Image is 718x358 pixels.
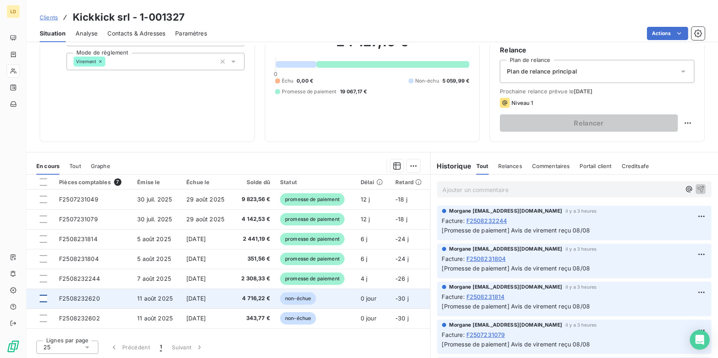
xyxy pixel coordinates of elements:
span: -18 j [395,196,407,203]
div: Retard [395,179,425,185]
span: 0 jour [361,315,376,322]
span: Morgane [EMAIL_ADDRESS][DOMAIN_NAME] [449,321,562,329]
span: 5 août 2025 [137,235,171,242]
span: Situation [40,29,66,38]
h6: Historique [430,161,472,171]
span: il y a 3 heures [566,285,597,289]
span: Facture : [442,330,465,339]
span: -26 j [395,275,409,282]
div: Délai [361,179,385,185]
span: F2508232602 [59,315,100,322]
span: [DATE] [186,315,206,322]
span: 12 j [361,216,370,223]
span: F2508232244 [59,275,100,282]
span: Plan de relance principal [507,67,577,76]
span: [Promesse de paiement] Avis de virement reçu 08/08 [442,227,590,234]
span: [DATE] [574,88,592,95]
span: Morgane [EMAIL_ADDRESS][DOMAIN_NAME] [449,207,562,215]
div: Émise le [137,179,176,185]
span: 25 [43,343,50,351]
h2: 24 127,16 € [275,33,470,58]
span: 4 j [361,275,367,282]
span: 0 jour [361,295,376,302]
span: Graphe [91,163,110,169]
span: Paramètres [175,29,207,38]
span: Non-échu [415,77,439,85]
span: 0 [274,71,277,77]
div: Solde dû [238,179,270,185]
div: Statut [280,179,351,185]
span: Niveau 1 [511,100,533,106]
img: Logo LeanPay [7,340,20,353]
div: Open Intercom Messenger [690,330,710,350]
span: 0,00 € [297,77,313,85]
span: 12 j [361,196,370,203]
span: F2508231814 [466,292,505,301]
span: Portail client [580,163,612,169]
span: [Promesse de paiement] Avis de virement reçu 08/08 [442,303,590,310]
span: 5 août 2025 [137,255,171,262]
span: 30 juil. 2025 [137,216,172,223]
span: promesse de paiement [280,233,345,245]
span: 7 août 2025 [137,275,171,282]
span: Contacts & Adresses [107,29,165,38]
span: Facture : [442,254,465,263]
button: Relancer [500,114,678,132]
button: Suivant [167,339,209,356]
span: Facture : [442,292,465,301]
span: 29 août 2025 [186,196,224,203]
h3: Kickkick srl - 1-001327 [73,10,185,25]
span: 7 [114,178,121,186]
span: promesse de paiement [280,273,345,285]
span: il y a 3 heures [566,209,597,213]
span: promesse de paiement [280,193,345,206]
span: Morgane [EMAIL_ADDRESS][DOMAIN_NAME] [449,283,562,291]
h6: Relance [500,45,694,55]
span: 11 août 2025 [137,295,173,302]
span: Tout [476,163,489,169]
span: Tout [69,163,81,169]
span: F2508231814 [59,235,97,242]
span: 2 441,19 € [238,235,270,243]
span: non-échue [280,312,316,325]
button: Actions [647,27,688,40]
span: -24 j [395,235,409,242]
span: non-échue [280,292,316,305]
span: F2507231049 [59,196,98,203]
span: F2507231079 [466,330,505,339]
span: 11 août 2025 [137,315,173,322]
span: Promesse de paiement [282,88,337,95]
span: -24 j [395,255,409,262]
span: 4 716,22 € [238,294,270,303]
span: Morgane [EMAIL_ADDRESS][DOMAIN_NAME] [449,245,562,253]
span: Relances [499,163,522,169]
span: il y a 3 heures [566,322,597,327]
span: [DATE] [186,235,206,242]
div: Échue le [186,179,228,185]
div: LD [7,5,20,18]
span: Virement [76,59,96,64]
span: 9 823,56 € [238,195,270,204]
span: 1 [160,343,162,351]
span: Échu [282,77,294,85]
span: F2508232620 [59,295,100,302]
span: [DATE] [186,255,206,262]
span: F2508231804 [59,255,99,262]
span: 351,56 € [238,255,270,263]
span: 29 août 2025 [186,216,224,223]
span: [DATE] [186,275,206,282]
span: F2508232244 [466,216,507,225]
span: -18 j [395,216,407,223]
span: [DATE] [186,295,206,302]
a: Clients [40,13,58,21]
span: Facture : [442,216,465,225]
span: [Promesse de paiement] Avis de virement reçu 08/08 [442,341,590,348]
span: 6 j [361,235,367,242]
span: Commentaires [532,163,570,169]
span: Prochaine relance prévue le [500,88,694,95]
span: -30 j [395,295,409,302]
span: Analyse [76,29,97,38]
span: 5 059,99 € [442,77,470,85]
button: Précédent [105,339,155,356]
input: Ajouter une valeur [105,58,112,65]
